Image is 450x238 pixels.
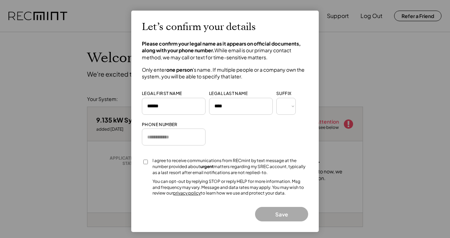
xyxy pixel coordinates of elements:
[142,40,308,61] h4: While email is our primary contact method, we may call or text for time-sensitive matters.
[142,122,178,128] div: PHONE NUMBER
[142,40,301,54] strong: Please confirm your legal name as it appears on official documents, along with your phone number.
[152,179,308,196] div: You can opt-out by replying STOP or reply HELP for more information. Msg and frequency may vary. ...
[173,190,201,196] a: privacy policy
[200,164,214,169] strong: urgent
[142,66,308,80] h4: Only enter 's name. If multiple people or a company own the system, you will be able to specify t...
[276,91,291,97] div: SUFFIX
[142,91,182,97] div: LEGAL FIRST NAME
[142,21,256,33] h2: Let’s confirm your details
[166,66,193,73] strong: one person
[209,91,248,97] div: LEGAL LAST NAME
[255,207,308,221] button: Save
[152,158,308,175] div: I agree to receive communications from RECmint by text message at the number provided about matte...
